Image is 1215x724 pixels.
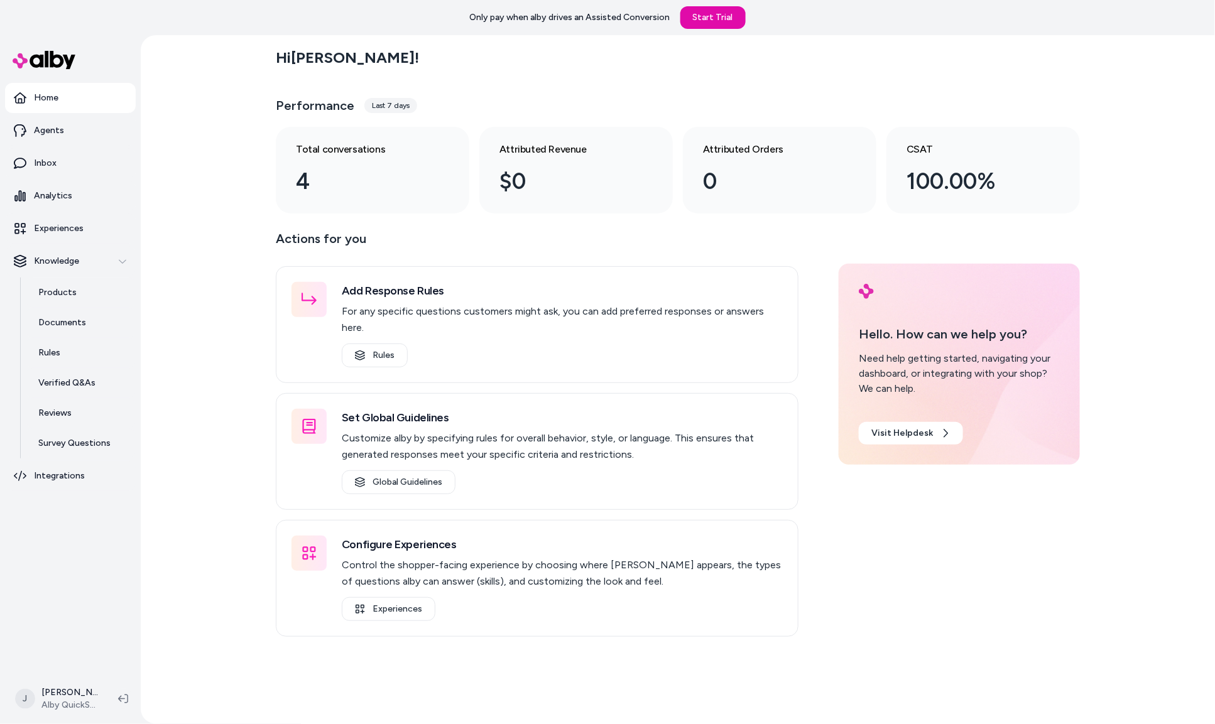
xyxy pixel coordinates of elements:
[5,83,136,113] a: Home
[34,470,85,482] p: Integrations
[703,165,836,198] div: 0
[703,142,836,157] h3: Attributed Orders
[342,430,783,463] p: Customize alby by specifying rules for overall behavior, style, or language. This ensures that ge...
[342,282,783,300] h3: Add Response Rules
[26,278,136,308] a: Products
[5,246,136,276] button: Knowledge
[276,48,419,67] h2: Hi [PERSON_NAME] !
[34,92,58,104] p: Home
[342,303,783,336] p: For any specific questions customers might ask, you can add preferred responses or answers here.
[859,422,963,445] a: Visit Helpdesk
[13,51,75,69] img: alby Logo
[38,377,95,389] p: Verified Q&As
[276,229,798,259] p: Actions for you
[26,308,136,338] a: Documents
[38,286,77,299] p: Products
[15,689,35,709] span: J
[296,165,429,198] div: 4
[296,142,429,157] h3: Total conversations
[859,284,874,299] img: alby Logo
[276,97,354,114] h3: Performance
[276,127,469,213] a: Total conversations 4
[859,325,1060,343] p: Hello. How can we help you?
[364,98,417,113] div: Last 7 days
[34,255,79,267] p: Knowledge
[342,409,783,426] h3: Set Global Guidelines
[859,351,1060,396] div: Need help getting started, navigating your dashboard, or integrating with your shop? We can help.
[34,157,57,170] p: Inbox
[26,368,136,398] a: Verified Q&As
[470,11,670,24] p: Only pay when alby drives an Assisted Conversion
[499,142,633,157] h3: Attributed Revenue
[5,148,136,178] a: Inbox
[907,142,1040,157] h3: CSAT
[26,338,136,368] a: Rules
[26,398,136,428] a: Reviews
[479,127,673,213] a: Attributed Revenue $0
[38,407,72,419] p: Reviews
[5,213,136,244] a: Experiences
[680,6,746,29] a: Start Trial
[907,165,1040,198] div: 100.00%
[26,428,136,458] a: Survey Questions
[5,461,136,491] a: Integrations
[38,347,60,359] p: Rules
[683,127,876,213] a: Attributed Orders 0
[5,181,136,211] a: Analytics
[8,679,108,719] button: J[PERSON_NAME]Alby QuickStart Store
[342,557,783,590] p: Control the shopper-facing experience by choosing where [PERSON_NAME] appears, the types of quest...
[342,536,783,553] h3: Configure Experiences
[34,190,72,202] p: Analytics
[342,470,455,494] a: Global Guidelines
[5,116,136,146] a: Agents
[34,124,64,137] p: Agents
[38,437,111,450] p: Survey Questions
[41,699,98,711] span: Alby QuickStart Store
[342,343,408,367] a: Rules
[499,165,633,198] div: $0
[342,597,435,621] a: Experiences
[38,316,86,329] p: Documents
[34,222,84,235] p: Experiences
[886,127,1080,213] a: CSAT 100.00%
[41,686,98,699] p: [PERSON_NAME]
